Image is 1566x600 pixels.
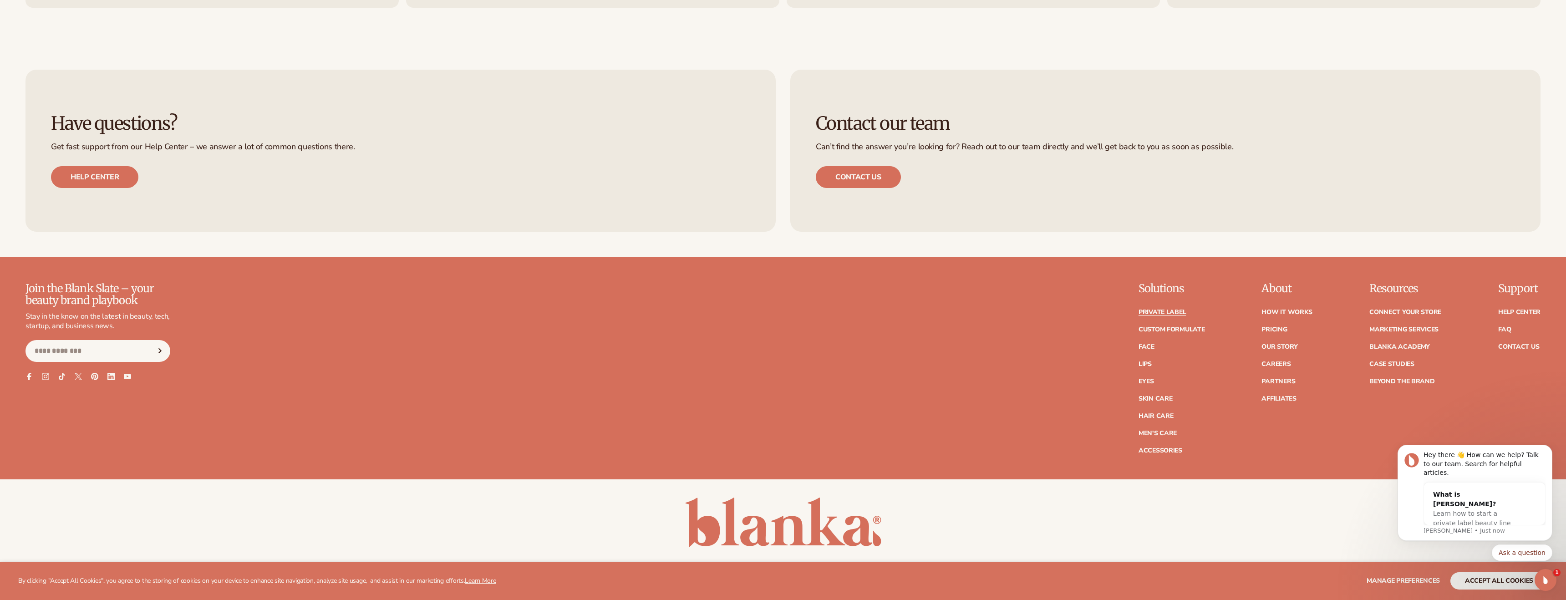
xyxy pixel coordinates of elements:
[1261,396,1296,402] a: Affiliates
[816,166,901,188] a: Contact us
[1139,447,1182,454] a: Accessories
[38,53,45,60] img: tab_domain_overview_orange.svg
[1367,572,1440,590] button: Manage preferences
[816,113,1515,133] h3: Contact our team
[150,340,170,362] button: Subscribe
[1139,413,1173,419] a: Hair Care
[1498,309,1541,315] a: Help Center
[25,15,45,22] div: v 4.0.25
[465,576,496,585] a: Learn More
[1369,309,1441,315] a: Connect your store
[1369,344,1430,350] a: Blanka Academy
[1369,378,1435,385] a: Beyond the brand
[18,577,496,585] p: By clicking "Accept All Cookies", you agree to the storing of cookies on your device to enhance s...
[51,166,138,188] a: Help center
[25,312,170,331] p: Stay in the know on the latest in beauty, tech, startup, and business news.
[1535,569,1556,591] iframe: Intercom live chat
[1261,309,1312,315] a: How It Works
[92,53,99,60] img: tab_keywords_by_traffic_grey.svg
[48,54,70,60] div: Dominio
[1139,344,1154,350] a: Face
[1261,326,1287,333] a: Pricing
[24,24,102,31] div: Dominio: [DOMAIN_NAME]
[1139,378,1154,385] a: Eyes
[1498,344,1539,350] a: Contact Us
[1139,430,1177,437] a: Men's Care
[816,142,1515,152] p: Can’t find the answer you’re looking for? Reach out to our team directly and we’ll get back to yo...
[1369,326,1439,333] a: Marketing services
[1261,361,1291,367] a: Careers
[25,283,170,307] p: Join the Blank Slate – your beauty brand playbook
[1139,396,1172,402] a: Skin Care
[1261,283,1312,295] p: About
[15,15,22,22] img: logo_orange.svg
[15,24,22,31] img: website_grey.svg
[1369,361,1414,367] a: Case Studies
[102,54,151,60] div: Keyword (traffico)
[1498,326,1511,333] a: FAQ
[1139,309,1186,315] a: Private label
[1498,283,1541,295] p: Support
[1369,283,1441,295] p: Resources
[1367,576,1440,585] span: Manage preferences
[1553,569,1561,576] span: 1
[1261,378,1295,385] a: Partners
[1139,361,1152,367] a: Lips
[1139,326,1205,333] a: Custom formulate
[51,113,750,133] h3: Have questions?
[1139,283,1205,295] p: Solutions
[51,142,750,152] p: Get fast support from our Help Center – we answer a lot of common questions there.
[1261,344,1297,350] a: Our Story
[1384,442,1566,595] iframe: Intercom notifications message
